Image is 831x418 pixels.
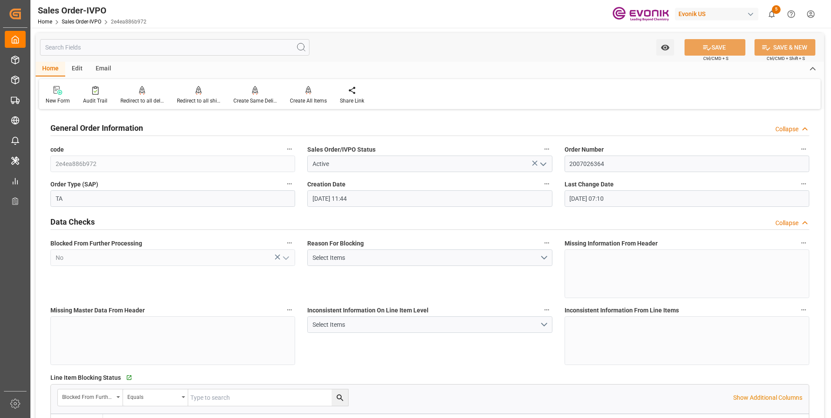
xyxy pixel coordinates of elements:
[541,143,552,155] button: Sales Order/IVPO Status
[233,97,277,105] div: Create Same Delivery Date
[307,145,376,154] span: Sales Order/IVPO Status
[127,391,179,401] div: Equals
[307,316,552,333] button: open menu
[536,157,549,171] button: open menu
[798,178,809,189] button: Last Change Date
[123,389,188,406] button: open menu
[38,4,146,17] div: Sales Order-IVPO
[775,219,798,228] div: Collapse
[767,55,805,62] span: Ctrl/CMD + Shift + S
[312,253,540,262] div: Select Items
[307,306,429,315] span: Inconsistent Information On Line Item Level
[541,237,552,249] button: Reason For Blocking
[83,97,107,105] div: Audit Trail
[290,97,327,105] div: Create All Items
[40,39,309,56] input: Search Fields
[284,143,295,155] button: code
[685,39,745,56] button: SAVE
[307,239,364,248] span: Reason For Blocking
[284,178,295,189] button: Order Type (SAP)
[62,19,101,25] a: Sales Order-IVPO
[733,393,802,402] p: Show Additional Columns
[656,39,674,56] button: open menu
[307,180,346,189] span: Creation Date
[798,237,809,249] button: Missing Information From Header
[762,4,781,24] button: show 5 new notifications
[565,190,809,207] input: MM-DD-YYYY HH:MM
[36,62,65,76] div: Home
[772,5,781,14] span: 5
[307,190,552,207] input: MM-DD-YYYY HH:MM
[332,389,348,406] button: search button
[798,304,809,315] button: Inconsistent Information From Line Items
[50,145,64,154] span: code
[50,216,95,228] h2: Data Checks
[703,55,728,62] span: Ctrl/CMD + S
[798,143,809,155] button: Order Number
[58,389,123,406] button: open menu
[284,237,295,249] button: Blocked From Further Processing
[565,239,658,248] span: Missing Information From Header
[340,97,364,105] div: Share Link
[675,8,758,20] div: Evonik US
[65,62,89,76] div: Edit
[565,306,679,315] span: Inconsistent Information From Line Items
[541,178,552,189] button: Creation Date
[284,304,295,315] button: Missing Master Data From Header
[177,97,220,105] div: Redirect to all shipments
[62,391,113,401] div: Blocked From Further Processing
[541,304,552,315] button: Inconsistent Information On Line Item Level
[775,125,798,134] div: Collapse
[120,97,164,105] div: Redirect to all deliveries
[50,373,121,382] span: Line Item Blocking Status
[781,4,801,24] button: Help Center
[612,7,669,22] img: Evonik-brand-mark-Deep-Purple-RGB.jpeg_1700498283.jpeg
[307,249,552,266] button: open menu
[38,19,52,25] a: Home
[755,39,815,56] button: SAVE & NEW
[50,306,145,315] span: Missing Master Data From Header
[565,145,604,154] span: Order Number
[50,122,143,134] h2: General Order Information
[312,320,540,329] div: Select Items
[46,97,70,105] div: New Form
[565,180,614,189] span: Last Change Date
[50,239,142,248] span: Blocked From Further Processing
[188,389,348,406] input: Type to search
[89,62,118,76] div: Email
[50,180,98,189] span: Order Type (SAP)
[675,6,762,22] button: Evonik US
[279,251,292,265] button: open menu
